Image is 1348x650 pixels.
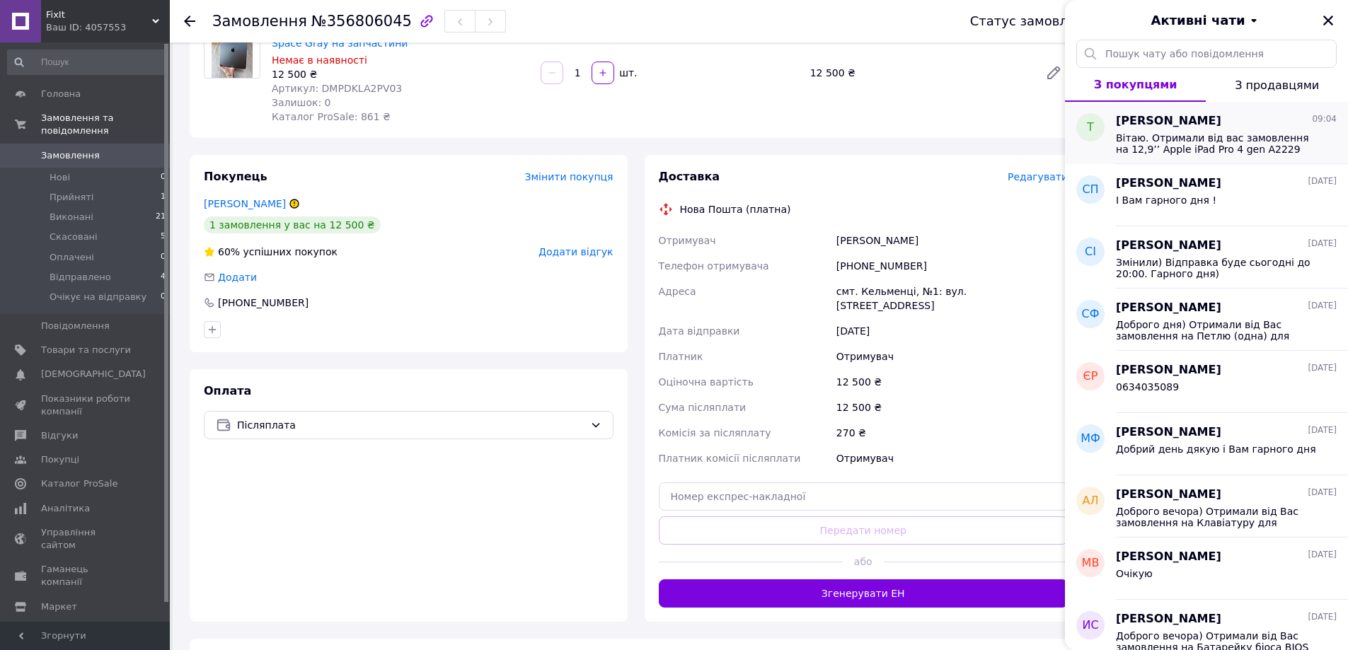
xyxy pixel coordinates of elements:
span: [DATE] [1308,424,1337,436]
span: Гаманець компанії [41,563,131,588]
div: 1 замовлення у вас на 12 500 ₴ [204,216,381,233]
span: СІ [1085,244,1096,260]
span: Телефон отримувача [659,260,769,272]
div: 270 ₴ [834,420,1071,446]
span: МВ [1082,555,1100,571]
span: СП [1082,182,1098,198]
button: Згенерувати ЕН [659,579,1068,608]
button: СП[PERSON_NAME][DATE]І Вам гарного дня ! [1065,164,1348,226]
span: МФ [1081,431,1100,447]
div: Отримувач [834,446,1071,471]
div: [PHONE_NUMBER] [217,296,310,310]
span: Редагувати [1008,171,1068,182]
span: Адреса [659,286,696,297]
a: [PERSON_NAME] [204,198,286,209]
div: шт. [616,66,638,80]
a: 12,9’’ Apple iPad Pro 4 gen A2229 128GB Wi-Fi Space Gray на запчастини [272,23,504,49]
span: І Вам гарного дня ! [1116,195,1216,206]
span: [PERSON_NAME] [1116,362,1221,378]
span: Доставка [659,170,720,183]
span: Оціночна вартість [659,376,754,388]
span: Комісія за післяплату [659,427,771,439]
button: СІ[PERSON_NAME][DATE]Змінили) Відправка буде сьогодні до 20:00. Гарного дня) [1065,226,1348,289]
div: 12 500 ₴ [805,63,1034,83]
div: Нова Пошта (платна) [676,202,795,216]
button: СФ[PERSON_NAME][DATE]Доброго дня) Отримали від Вас замовлення на Петлю (одна) для ноутбуку Asus X... [1065,289,1348,351]
span: Платник [659,351,703,362]
span: Додати [218,272,257,283]
span: Товари та послуги [41,344,131,356]
span: Відгуки [41,429,78,442]
span: 09:04 [1312,113,1337,125]
span: [PERSON_NAME] [1116,549,1221,565]
span: [DATE] [1308,238,1337,250]
button: З продавцями [1206,68,1348,102]
div: Отримувач [834,344,1071,369]
span: [PERSON_NAME] [1116,300,1221,316]
span: ЄР [1083,368,1098,385]
span: Управління сайтом [41,526,131,552]
span: Сума післяплати [659,402,747,413]
span: Артикул: DMPDKLA2PV03 [272,83,402,94]
span: ИС [1082,617,1098,634]
span: Немає в наявності [272,54,367,66]
button: АЛ[PERSON_NAME][DATE]Доброго вечора) Отримали від Вас замовлення на Клавіатуру для ноутбука HP Vi... [1065,475,1348,538]
div: [PERSON_NAME] [834,228,1071,253]
span: Доброго дня) Отримали від Вас замовлення на Петлю (одна) для ноутбуку Asus X515 (x515-jl ​​x515-j... [1116,319,1317,342]
span: Каталог ProSale: 861 ₴ [272,111,391,122]
span: Активні чати [1151,11,1245,30]
span: [DATE] [1308,300,1337,312]
span: Скасовані [50,231,98,243]
span: [PERSON_NAME] [1116,238,1221,254]
span: [DATE] [1308,611,1337,623]
div: 12 500 ₴ [272,67,529,81]
span: [DATE] [1308,362,1337,374]
button: Активні чати [1105,11,1308,30]
span: Замовлення та повідомлення [41,112,170,137]
span: [DATE] [1308,487,1337,499]
span: Нові [50,171,70,184]
span: Каталог ProSale [41,477,117,490]
span: Показники роботи компанії [41,393,131,418]
span: Прийняті [50,191,93,204]
span: Очікує на відправку [50,291,146,303]
span: Очікую [1116,568,1153,579]
div: 12 500 ₴ [834,395,1071,420]
span: З продавцями [1235,79,1319,92]
span: або [843,555,884,569]
span: Замовлення [41,149,100,162]
div: Ваш ID: 4057553 [46,21,170,34]
span: [PERSON_NAME] [1116,487,1221,503]
span: Маркет [41,600,77,613]
span: №356806045 [311,13,412,30]
button: Т[PERSON_NAME]09:04Вітаю. Отримали від вас замовлення на 12,9’’ Apple iPad Pro 4 gen A2229 128GB ... [1065,102,1348,164]
div: смт. Кельменці, №1: вул. [STREET_ADDRESS] [834,279,1071,318]
span: Вітаю. Отримали від вас замовлення на 12,9’’ Apple iPad Pro 4 gen A2229 128GB Wi-Fi Space Gray на... [1116,132,1317,155]
span: [DATE] [1308,549,1337,561]
span: 4 [161,271,166,284]
span: 0 [161,291,166,303]
input: Пошук [7,50,167,75]
span: Доброго вечора) Отримали від Вас замовлення на Клавіатуру для ноутбука HP Victus 16-d 16-e 15-fa ... [1116,506,1317,528]
span: Отримувач [659,235,716,246]
a: Редагувати [1039,59,1068,87]
button: Закрити [1320,12,1337,29]
input: Пошук чату або повідомлення [1076,40,1337,68]
span: Т [1087,120,1094,136]
span: Змінили) Відправка буде сьогодні до 20:00. Гарного дня) [1116,257,1317,279]
div: Повернутися назад [184,14,195,28]
span: Залишок: 0 [272,97,331,108]
span: Додати відгук [538,246,613,257]
span: Виконані [50,211,93,224]
span: Покупці [41,453,79,466]
div: [PHONE_NUMBER] [834,253,1071,279]
span: 21 [156,211,166,224]
span: Оплата [204,384,251,397]
span: [DATE] [1308,175,1337,187]
span: 1 [161,191,166,204]
span: [PERSON_NAME] [1116,113,1221,129]
span: СФ [1082,306,1100,323]
button: З покупцями [1065,68,1206,102]
span: 60% [218,246,240,257]
span: 0 [161,251,166,264]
